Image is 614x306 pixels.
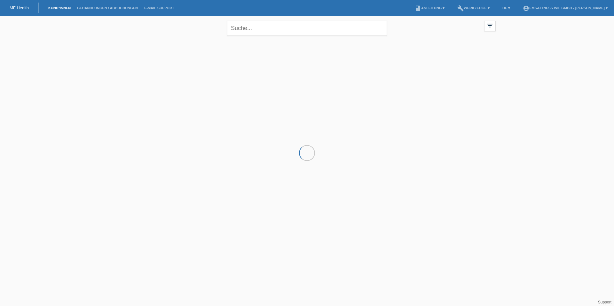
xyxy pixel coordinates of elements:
[499,6,513,10] a: DE ▾
[454,6,493,10] a: buildWerkzeuge ▾
[45,6,74,10] a: Kund*innen
[10,5,29,10] a: MF Health
[457,5,464,11] i: build
[523,5,529,11] i: account_circle
[74,6,141,10] a: Behandlungen / Abbuchungen
[412,6,448,10] a: bookAnleitung ▾
[415,5,421,11] i: book
[486,22,493,29] i: filter_list
[141,6,177,10] a: E-Mail Support
[598,300,611,304] a: Support
[227,21,387,36] input: Suche...
[520,6,611,10] a: account_circleEMS-Fitness Wil GmbH - [PERSON_NAME] ▾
